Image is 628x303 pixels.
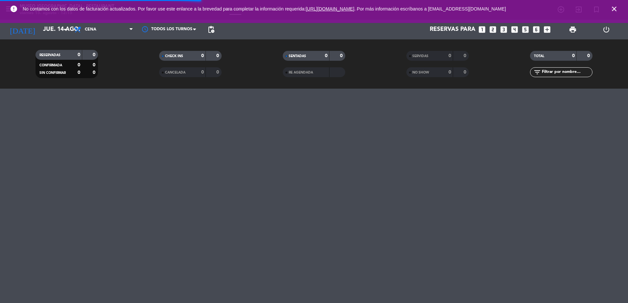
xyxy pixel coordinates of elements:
span: SIN CONFIRMAR [39,71,66,75]
strong: 0 [448,70,451,75]
span: print [569,26,577,33]
i: error [10,5,18,13]
span: pending_actions [207,26,215,33]
span: CANCELADA [165,71,185,74]
i: power_settings_new [602,26,610,33]
span: NO SHOW [412,71,429,74]
span: CHECK INS [165,54,183,58]
strong: 0 [93,70,97,75]
strong: 0 [93,53,97,57]
span: Reservas para [430,26,475,33]
strong: 0 [78,70,80,75]
i: arrow_drop_down [61,26,69,33]
span: SERVIDAS [412,54,428,58]
i: filter_list [533,68,541,76]
a: . Por más información escríbanos a [EMAIL_ADDRESS][DOMAIN_NAME] [354,6,506,11]
strong: 0 [464,70,468,75]
strong: 0 [78,63,80,67]
strong: 0 [572,54,575,58]
strong: 0 [325,54,327,58]
strong: 0 [216,54,220,58]
i: looks_5 [521,25,530,34]
strong: 0 [201,70,204,75]
strong: 0 [340,54,344,58]
strong: 0 [587,54,591,58]
div: LOG OUT [590,20,623,39]
strong: 0 [448,54,451,58]
i: looks_3 [499,25,508,34]
i: looks_6 [532,25,541,34]
span: Cena [85,27,96,32]
strong: 0 [464,54,468,58]
strong: 0 [93,63,97,67]
i: looks_two [489,25,497,34]
i: add_box [543,25,551,34]
a: [URL][DOMAIN_NAME] [306,6,354,11]
input: Filtrar por nombre... [541,69,592,76]
i: [DATE] [5,22,40,37]
span: No contamos con los datos de facturación actualizados. Por favor use este enlance a la brevedad p... [23,6,506,11]
span: CONFIRMADA [39,64,62,67]
span: RESERVADAS [39,54,60,57]
i: close [610,5,618,13]
strong: 0 [201,54,204,58]
span: TOTAL [534,54,544,58]
strong: 0 [78,53,80,57]
strong: 0 [216,70,220,75]
span: SENTADAS [289,54,306,58]
i: looks_one [478,25,486,34]
i: looks_4 [510,25,519,34]
span: RE AGENDADA [289,71,313,74]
